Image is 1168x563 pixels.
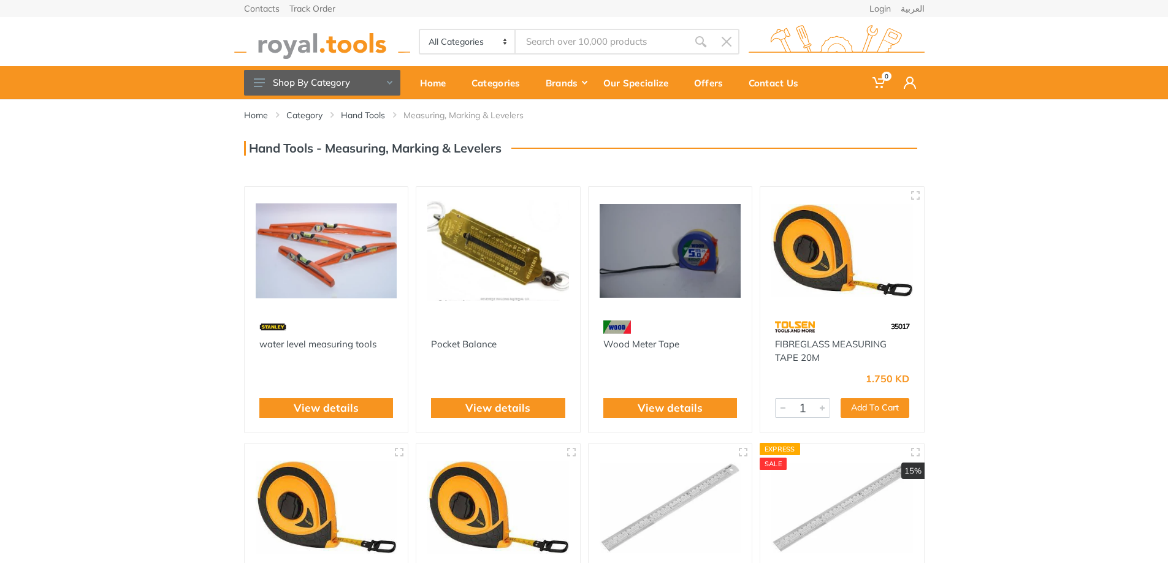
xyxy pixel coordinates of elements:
[740,66,815,99] a: Contact Us
[286,109,323,121] a: Category
[431,316,457,338] img: 1.webp
[749,25,925,59] img: royal.tools Logo
[420,30,516,53] select: Category
[259,316,286,338] img: 15.webp
[600,455,741,561] img: Royal Tools - Stainless Steel Ruler150 X 19 X0.8 Mm
[771,455,913,561] img: Royal Tools - Stainless Steel Ruler 300 X 25 X 1.0 Mm
[244,109,925,121] nav: breadcrumb
[685,70,740,96] div: Offers
[600,198,741,304] img: Royal Tools - Wood Meter Tape
[740,70,815,96] div: Contact Us
[244,4,280,13] a: Contacts
[638,400,703,416] a: View details
[603,338,679,350] a: Wood Meter Tape
[289,4,335,13] a: Track Order
[595,70,685,96] div: Our Specialize
[775,338,887,364] a: FIBREGLASS MEASURING TAPE 20M
[463,70,537,96] div: Categories
[234,25,410,59] img: royal.tools Logo
[244,141,502,156] h3: Hand Tools - Measuring, Marking & Levelers
[244,109,268,121] a: Home
[516,29,687,55] input: Site search
[294,400,359,416] a: View details
[427,198,569,304] img: Royal Tools - Pocket Balance
[760,458,787,470] div: SALE
[244,70,400,96] button: Shop By Category
[891,322,909,331] span: 35017
[537,70,595,96] div: Brands
[341,109,385,121] a: Hand Tools
[901,4,925,13] a: العربية
[775,316,815,338] img: 64.webp
[882,72,891,81] span: 0
[256,198,397,304] img: Royal Tools - water level measuring tools
[685,66,740,99] a: Offers
[603,316,632,338] img: 24.webp
[866,374,909,384] div: 1.750 KD
[411,66,463,99] a: Home
[403,109,542,121] li: Measuring, Marking & Levelers
[256,455,397,561] img: Royal Tools - FIBREGLASS MEASURING TAPE 30M
[901,463,925,480] div: 15%
[841,398,909,418] button: Add To Cart
[595,66,685,99] a: Our Specialize
[259,338,376,350] a: water level measuring tools
[760,443,800,455] div: Express
[411,70,463,96] div: Home
[864,66,895,99] a: 0
[463,66,537,99] a: Categories
[431,338,497,350] a: Pocket Balance
[465,400,530,416] a: View details
[771,198,913,304] img: Royal Tools - FIBREGLASS MEASURING TAPE 20M
[427,455,569,561] img: Royal Tools - FIBREGLASS MEASURING TAPE 50M
[869,4,891,13] a: Login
